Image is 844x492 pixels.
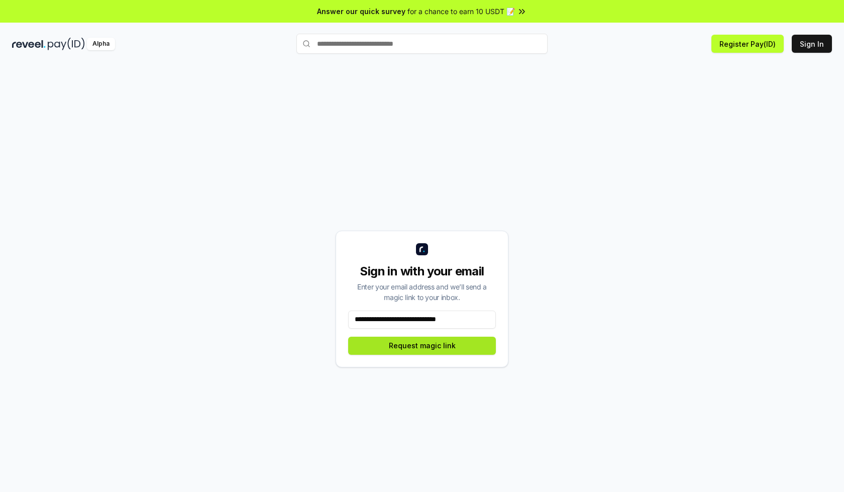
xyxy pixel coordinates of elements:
img: pay_id [48,38,85,50]
img: reveel_dark [12,38,46,50]
span: for a chance to earn 10 USDT 📝 [407,6,515,17]
button: Register Pay(ID) [711,35,784,53]
img: logo_small [416,243,428,255]
button: Request magic link [348,337,496,355]
button: Sign In [792,35,832,53]
div: Sign in with your email [348,263,496,279]
div: Alpha [87,38,115,50]
span: Answer our quick survey [317,6,405,17]
div: Enter your email address and we’ll send a magic link to your inbox. [348,281,496,303]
